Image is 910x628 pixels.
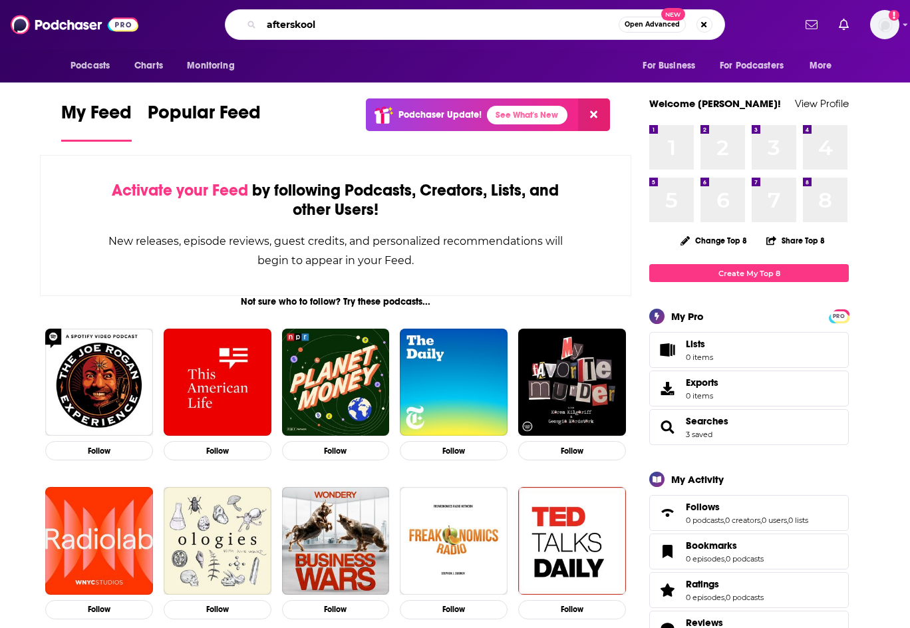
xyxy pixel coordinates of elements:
span: 0 items [686,353,713,362]
button: Follow [282,441,390,460]
span: Searches [649,409,849,445]
button: Share Top 8 [766,228,826,253]
button: Follow [45,441,153,460]
button: Follow [45,600,153,619]
svg: Add a profile image [889,10,899,21]
a: Create My Top 8 [649,264,849,282]
a: 0 podcasts [726,554,764,563]
span: Follows [686,501,720,513]
span: Bookmarks [649,534,849,569]
img: Freakonomics Radio [400,487,508,595]
input: Search podcasts, credits, & more... [261,14,619,35]
span: Exports [654,379,681,398]
span: Logged in as GregKubie [870,10,899,39]
a: Show notifications dropdown [834,13,854,36]
img: Planet Money [282,329,390,436]
div: by following Podcasts, Creators, Lists, and other Users! [107,181,564,220]
a: Lists [649,332,849,368]
button: open menu [178,53,251,78]
a: View Profile [795,97,849,110]
button: Open AdvancedNew [619,17,686,33]
button: open menu [800,53,849,78]
div: My Activity [671,473,724,486]
img: Radiolab [45,487,153,595]
span: Popular Feed [148,101,261,132]
span: More [810,57,832,75]
span: For Business [643,57,695,75]
div: New releases, episode reviews, guest credits, and personalized recommendations will begin to appe... [107,232,564,270]
a: 0 lists [788,516,808,525]
img: TED Talks Daily [518,487,626,595]
span: Exports [686,377,718,389]
img: User Profile [870,10,899,39]
a: Bookmarks [654,542,681,561]
button: Follow [164,600,271,619]
a: 0 users [762,516,787,525]
a: 0 creators [725,516,760,525]
a: Searches [654,418,681,436]
a: Welcome [PERSON_NAME]! [649,97,781,110]
div: My Pro [671,310,704,323]
button: Follow [518,600,626,619]
a: Ratings [686,578,764,590]
div: Search podcasts, credits, & more... [225,9,725,40]
span: Podcasts [71,57,110,75]
img: Ologies with Alie Ward [164,487,271,595]
span: My Feed [61,101,132,132]
button: Follow [282,600,390,619]
a: Popular Feed [148,101,261,142]
span: PRO [831,311,847,321]
span: , [724,593,726,602]
img: My Favorite Murder with Karen Kilgariff and Georgia Hardstark [518,329,626,436]
a: My Feed [61,101,132,142]
span: Bookmarks [686,540,737,551]
a: Follows [686,501,808,513]
a: Exports [649,371,849,406]
a: Follows [654,504,681,522]
button: open menu [711,53,803,78]
span: Open Advanced [625,21,680,28]
span: For Podcasters [720,57,784,75]
img: Podchaser - Follow, Share and Rate Podcasts [11,12,138,37]
button: open menu [633,53,712,78]
span: , [724,554,726,563]
span: , [760,516,762,525]
a: 0 podcasts [726,593,764,602]
span: New [661,8,685,21]
span: Ratings [649,572,849,608]
a: 3 saved [686,430,712,439]
img: The Joe Rogan Experience [45,329,153,436]
a: Bookmarks [686,540,764,551]
span: Follows [649,495,849,531]
a: Show notifications dropdown [800,13,823,36]
span: 0 items [686,391,718,400]
button: Follow [400,600,508,619]
img: The Daily [400,329,508,436]
span: Searches [686,415,728,427]
a: Charts [126,53,171,78]
button: Follow [400,441,508,460]
button: Show profile menu [870,10,899,39]
a: See What's New [487,106,567,124]
span: Monitoring [187,57,234,75]
span: Lists [686,338,705,350]
div: Not sure who to follow? Try these podcasts... [40,296,631,307]
span: , [724,516,725,525]
button: open menu [61,53,127,78]
a: Business Wars [282,487,390,595]
a: 0 episodes [686,554,724,563]
button: Follow [518,441,626,460]
span: , [787,516,788,525]
a: 0 podcasts [686,516,724,525]
span: Lists [654,341,681,359]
